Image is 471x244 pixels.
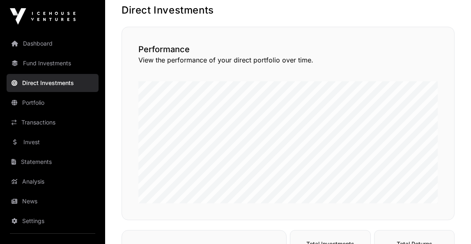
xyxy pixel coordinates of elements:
[7,173,99,191] a: Analysis
[430,205,471,244] iframe: Chat Widget
[122,4,455,17] h1: Direct Investments
[7,133,99,151] a: Invest
[7,113,99,131] a: Transactions
[7,192,99,210] a: News
[7,212,99,230] a: Settings
[7,35,99,53] a: Dashboard
[10,8,76,25] img: Icehouse Ventures Logo
[7,153,99,171] a: Statements
[138,44,438,55] h2: Performance
[7,54,99,72] a: Fund Investments
[7,94,99,112] a: Portfolio
[7,74,99,92] a: Direct Investments
[138,55,438,65] p: View the performance of your direct portfolio over time.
